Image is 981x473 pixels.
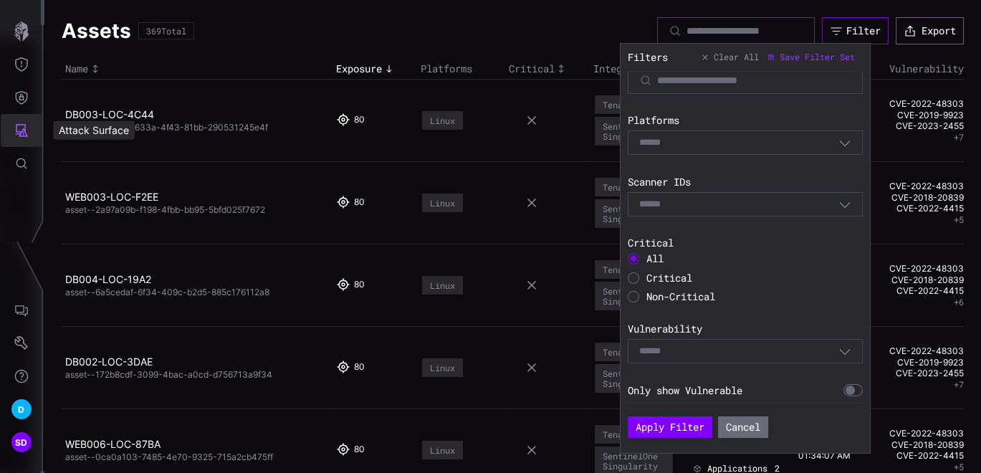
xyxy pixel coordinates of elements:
[590,59,689,80] th: Integrations
[767,51,856,64] button: Save Filter Set
[53,121,135,140] div: Attack Surface
[65,355,153,368] a: DB002-LOC-3DAE
[718,416,768,438] button: Cancel
[65,191,158,203] a: WEB003-LOC-F2EE
[876,357,964,368] a: CVE-2019-9923
[628,114,863,127] label: Platforms
[65,438,161,450] a: WEB006-LOC-87BA
[646,252,664,265] span: All
[954,379,964,391] button: +7
[65,287,269,297] span: asset--6a5cedaf-6f34-409c-b2d5-885c176112a8
[876,285,964,297] a: CVE-2022-4415
[876,428,964,439] a: CVE-2022-48303
[701,51,760,64] button: Clear All
[430,445,455,455] div: Linux
[65,273,151,285] a: DB004-LOC-19A2
[354,114,365,127] div: 80
[822,17,889,44] button: Filter
[336,62,414,75] div: Toggle sort direction
[873,59,964,80] th: Vulnerability
[876,110,964,121] a: CVE-2019-9923
[146,27,186,35] div: 369 Total
[65,451,273,462] span: asset--0ca0a103-7485-4e70-9325-715a2cb475ff
[876,203,964,214] a: CVE-2022-4415
[628,176,863,188] label: Scanner IDs
[1,426,42,459] button: SD
[876,450,964,462] a: CVE-2022-4415
[603,368,665,388] div: SentinelOne Singularity
[603,121,665,141] div: SentinelOne Singularity
[603,451,665,471] div: SentinelOne Singularity
[628,416,712,438] button: Apply Filter
[838,136,851,149] button: Toggle options menu
[628,384,863,397] section: Only show Vulnerable
[876,181,964,192] a: CVE-2022-48303
[876,263,964,274] a: CVE-2022-48303
[417,59,504,80] th: Platforms
[508,62,586,75] div: Toggle sort direction
[65,62,329,75] div: Toggle sort direction
[65,122,268,133] span: asset--a6c8ff1e-633a-4f43-81bb-290531245e4f
[603,264,653,274] div: Tenable IO
[354,444,365,457] div: 80
[65,369,272,380] span: asset--172b8cdf-3099-4bac-a0cd-d756713a9f34
[876,98,964,110] a: CVE-2022-48303
[838,345,851,358] button: Toggle options menu
[714,52,759,63] span: Clear All
[18,402,24,417] span: D
[603,286,665,306] div: SentinelOne Singularity
[628,51,668,64] div: Filters
[65,108,154,120] a: DB003-LOC-4C44
[954,214,964,226] button: +5
[603,347,653,357] div: Tenable IO
[354,361,365,374] div: 80
[896,17,964,44] button: Export
[603,204,665,224] div: SentinelOne Singularity
[954,297,964,308] button: +6
[603,100,653,110] div: Tenable IO
[954,132,964,143] button: +7
[603,429,653,439] div: Tenable IO
[65,204,265,215] span: asset--2a97a09b-f198-4fbb-bb95-5bfd025f7672
[780,52,855,63] span: Save Filter Set
[1,393,42,426] button: D
[430,115,455,125] div: Linux
[628,236,863,249] label: Critical
[876,368,964,379] a: CVE-2023-2455
[430,280,455,290] div: Linux
[354,279,365,292] div: 80
[62,18,131,44] h1: Assets
[430,363,455,373] div: Linux
[646,271,692,285] span: Critical
[846,24,881,37] div: Filter
[876,120,964,132] a: CVE-2023-2455
[838,198,851,211] button: Toggle options menu
[876,345,964,357] a: CVE-2022-48303
[603,182,653,192] div: Tenable IO
[876,274,964,286] a: CVE-2018-20839
[876,192,964,204] a: CVE-2018-20839
[954,462,964,473] button: +5
[430,198,455,208] div: Linux
[876,439,964,451] a: CVE-2018-20839
[628,322,863,335] label: Vulnerability
[646,290,715,303] span: Non-Critical
[15,435,28,450] span: SD
[354,196,365,209] div: 80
